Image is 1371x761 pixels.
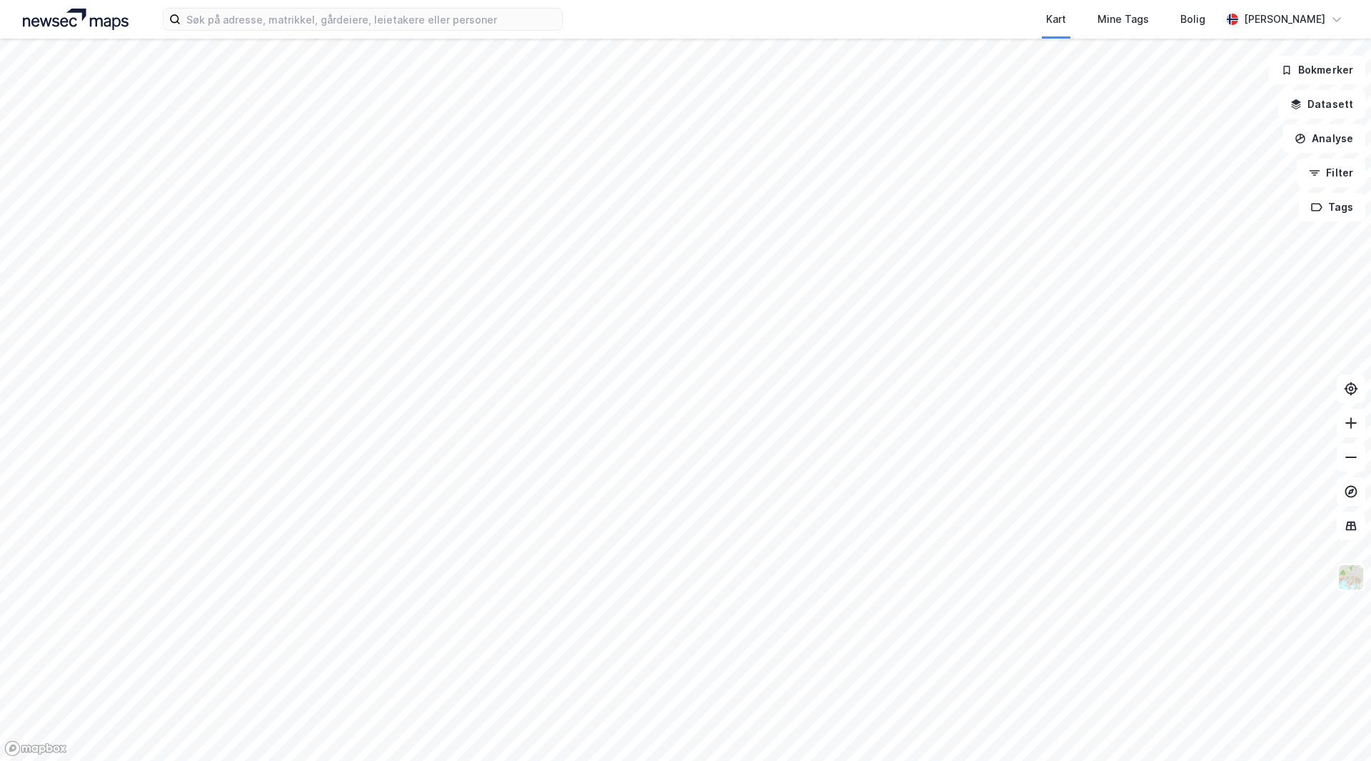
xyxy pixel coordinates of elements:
div: Bolig [1180,11,1205,28]
iframe: Chat Widget [1300,692,1371,761]
div: Mine Tags [1098,11,1149,28]
input: Søk på adresse, matrikkel, gårdeiere, leietakere eller personer [181,9,562,30]
div: Kart [1046,11,1066,28]
div: Kontrollprogram for chat [1300,692,1371,761]
img: logo.a4113a55bc3d86da70a041830d287a7e.svg [23,9,129,30]
div: [PERSON_NAME] [1244,11,1325,28]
